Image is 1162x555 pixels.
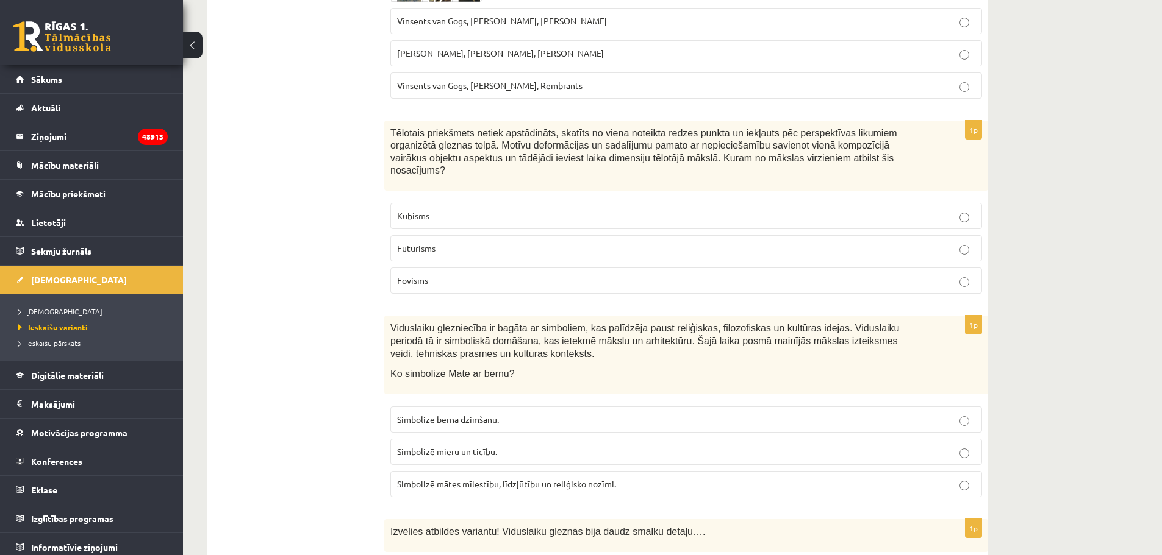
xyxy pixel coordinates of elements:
span: Sākums [31,74,62,85]
input: Simbolizē bērna dzimšanu. [959,416,969,426]
span: Viduslaiku glezniecība ir bagāta ar simboliem, kas palīdzēja paust reliģiskas, filozofiskas un ku... [390,323,900,358]
span: Informatīvie ziņojumi [31,542,118,553]
input: Kubisms [959,213,969,222]
span: Simbolizē mieru un ticību. [397,446,497,457]
a: Maksājumi [16,390,168,418]
span: Izglītības programas [31,513,113,524]
legend: Ziņojumi [31,122,168,150]
span: Motivācijas programma [31,427,127,438]
span: Mācību materiāli [31,160,99,171]
a: Mācību priekšmeti [16,180,168,208]
span: Digitālie materiāli [31,370,104,381]
span: Tēlotais priekšmets netiek apstādināts, skatīts no viena noteikta redzes punkta un iekļauts pēc p... [390,128,897,176]
span: Ko simbolizē Māte ar bērnu? [390,369,515,379]
input: Simbolizē mieru un ticību. [959,448,969,458]
a: Mācību materiāli [16,151,168,179]
input: [PERSON_NAME], [PERSON_NAME], [PERSON_NAME] [959,50,969,60]
span: Eklase [31,484,57,495]
a: Ziņojumi48913 [16,122,168,150]
a: Ieskaišu varianti [18,322,171,333]
span: Lietotāji [31,217,66,228]
p: 1p [965,120,982,140]
span: Ieskaišu pārskats [18,338,81,348]
a: Rīgas 1. Tālmācības vidusskola [13,21,111,52]
legend: Maksājumi [31,390,168,418]
span: [DEMOGRAPHIC_DATA] [31,274,127,285]
span: Sekmju žurnāls [31,246,91,256]
p: 1p [965,518,982,538]
span: Futūrisms [397,242,436,253]
a: Sākums [16,65,168,93]
p: 1p [965,315,982,334]
a: [DEMOGRAPHIC_DATA] [16,266,168,294]
a: Motivācijas programma [16,419,168,447]
a: Ieskaišu pārskats [18,338,171,348]
input: Simbolizē mātes mīlestību, līdzjūtību un reliģisko nozīmi. [959,481,969,490]
input: Vinsents van Gogs, [PERSON_NAME], Rembrants [959,82,969,92]
a: Eklase [16,476,168,504]
a: Izglītības programas [16,504,168,532]
a: Aktuāli [16,94,168,122]
span: Izvēlies atbildes variantu! Viduslaiku gleznās bija daudz smalku detaļu…. [390,526,705,537]
a: Sekmju žurnāls [16,237,168,265]
span: Vinsents van Gogs, [PERSON_NAME], Rembrants [397,80,583,91]
span: Mācību priekšmeti [31,188,106,199]
span: Simbolizē bērna dzimšanu. [397,414,499,425]
span: Simbolizē mātes mīlestību, līdzjūtību un reliģisko nozīmi. [397,478,616,489]
i: 48913 [138,129,168,145]
span: Kubisms [397,210,429,221]
span: Aktuāli [31,102,60,113]
span: Konferences [31,456,82,467]
a: Lietotāji [16,208,168,236]
input: Vinsents van Gogs, [PERSON_NAME], [PERSON_NAME] [959,18,969,27]
span: [PERSON_NAME], [PERSON_NAME], [PERSON_NAME] [397,48,604,58]
span: Fovisms [397,275,428,286]
a: Konferences [16,447,168,475]
input: Fovisms [959,277,969,287]
span: Ieskaišu varianti [18,322,88,332]
input: Futūrisms [959,245,969,255]
span: Vinsents van Gogs, [PERSON_NAME], [PERSON_NAME] [397,15,607,26]
a: Digitālie materiāli [16,361,168,389]
span: [DEMOGRAPHIC_DATA] [18,306,102,316]
a: [DEMOGRAPHIC_DATA] [18,306,171,317]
